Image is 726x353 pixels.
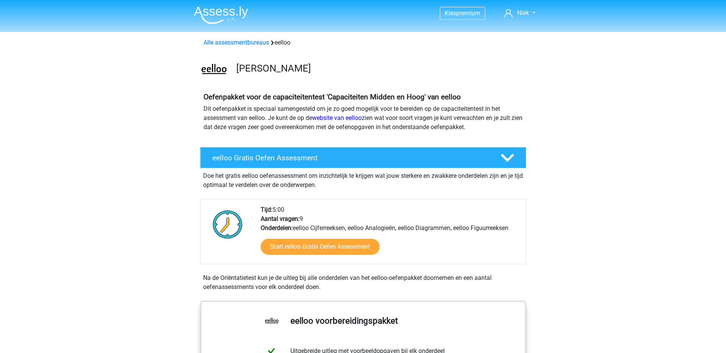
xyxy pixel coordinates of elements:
[194,6,248,24] img: Assessly
[261,215,300,222] b: Aantal vragen:
[208,205,247,243] img: Klok
[517,9,529,16] span: Niek
[236,62,520,74] h3: [PERSON_NAME]
[200,273,526,292] div: Na de Oriëntatietest kun je de uitleg bij alle onderdelen van het eelloo-oefenpakket doornemen en...
[200,38,526,47] div: eelloo
[440,8,485,18] a: Kiespremium
[204,93,461,101] b: Oefenpakket voor de capaciteitentest 'Capaciteiten Midden en Hoog' van eelloo
[200,168,526,190] div: Doe het gratis eelloo oefenassessment om inzichtelijk te krijgen wat jouw sterkere en zwakkere on...
[204,39,269,46] a: Alle assessmentbureaus
[445,10,456,17] span: Kies
[204,104,523,132] p: Dit oefenpakket is speciaal samengesteld om je zo goed mogelijk voor te bereiden op de capaciteit...
[212,153,488,162] h4: eelloo Gratis Oefen Assessment
[312,114,362,121] a: website van eelloo
[501,8,538,18] a: Niek
[261,239,380,255] a: Start eelloo Gratis Oefen Assessment
[261,224,293,232] b: Onderdelen:
[255,205,526,264] div: 5:00 9 eelloo Cijferreeksen, eelloo Analogieën, eelloo Diagrammen, eelloo Figuurreeksen
[456,10,480,17] span: premium
[197,147,529,168] a: eelloo Gratis Oefen Assessment
[200,56,228,83] img: eelloo.png
[261,206,272,213] b: Tijd:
